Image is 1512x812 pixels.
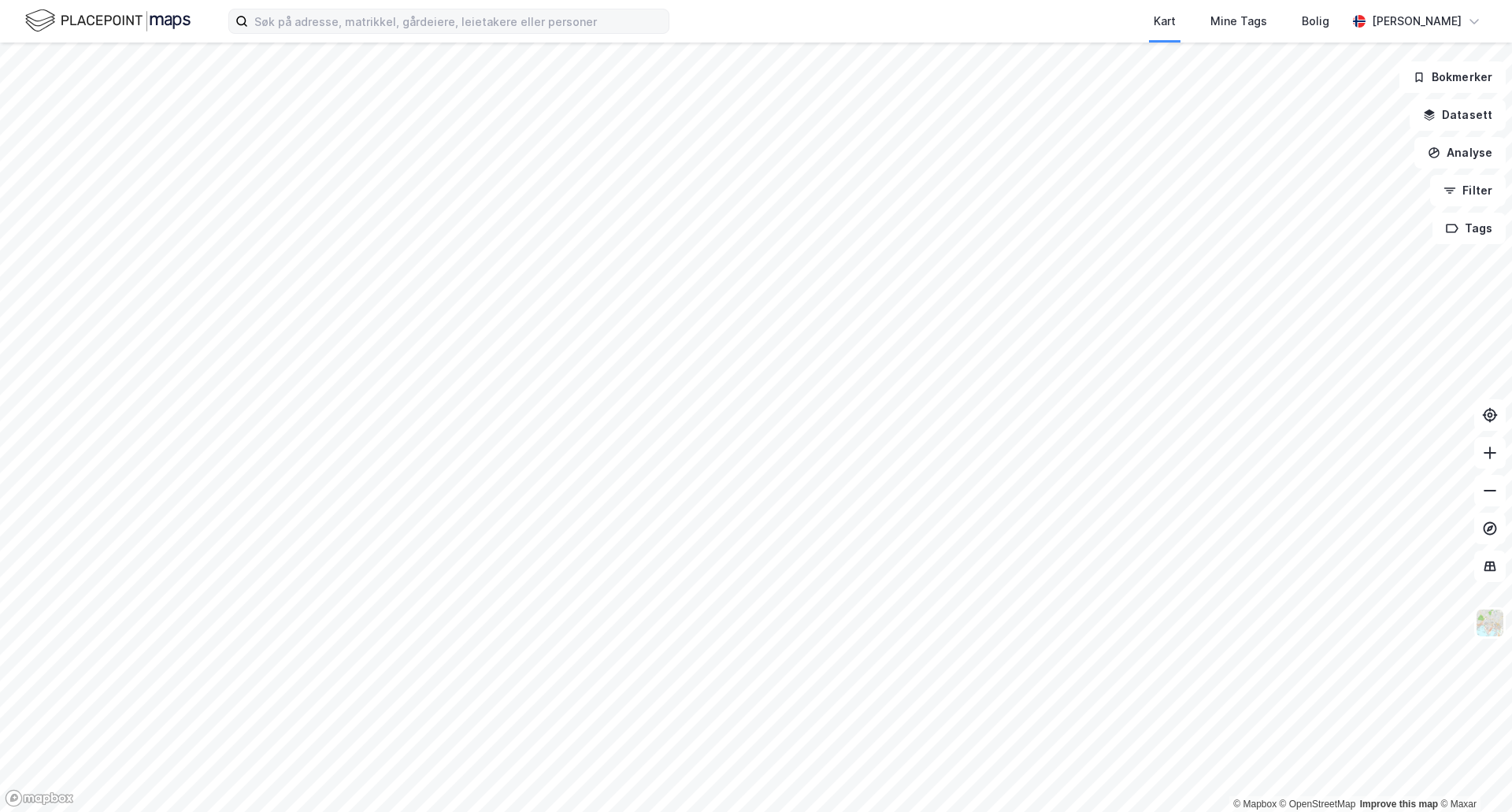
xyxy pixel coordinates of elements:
iframe: Chat Widget [1433,736,1512,812]
a: Mapbox [1233,799,1277,810]
div: [PERSON_NAME] [1372,12,1462,31]
a: Improve this map [1360,799,1438,810]
div: Kontrollprogram for chat [1433,736,1512,812]
img: Z [1475,608,1505,638]
button: Datasett [1410,99,1506,131]
button: Filter [1430,175,1506,206]
button: Bokmerker [1399,61,1506,93]
button: Tags [1432,213,1506,244]
a: Mapbox homepage [5,789,74,807]
img: logo.f888ab2527a4732fd821a326f86c7f29.svg [25,7,191,35]
div: Mine Tags [1210,12,1267,31]
button: Analyse [1414,137,1506,169]
div: Bolig [1302,12,1329,31]
a: OpenStreetMap [1280,799,1356,810]
input: Søk på adresse, matrikkel, gårdeiere, leietakere eller personer [248,9,669,33]
div: Kart [1154,12,1176,31]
